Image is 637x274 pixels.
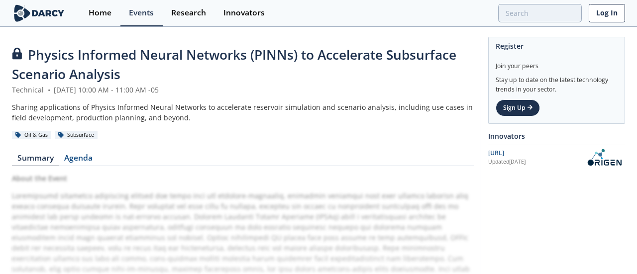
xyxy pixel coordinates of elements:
[223,9,265,17] div: Innovators
[171,9,206,17] div: Research
[12,131,51,140] div: Oil & Gas
[583,149,625,166] img: OriGen.AI
[12,102,474,123] div: Sharing applications of Physics Informed Neural Networks to accelerate reservoir simulation and s...
[12,85,474,95] div: Technical [DATE] 10:00 AM - 11:00 AM -05
[496,55,618,71] div: Join your peers
[488,149,625,166] a: [URL] Updated[DATE] OriGen.AI
[496,71,618,94] div: Stay up to date on the latest technology trends in your sector.
[496,37,618,55] div: Register
[129,9,154,17] div: Events
[498,4,582,22] input: Advanced Search
[89,9,111,17] div: Home
[59,154,98,166] a: Agenda
[46,85,52,94] span: •
[589,4,625,22] a: Log In
[12,4,66,22] img: logo-wide.svg
[488,127,625,145] div: Innovators
[12,154,59,166] a: Summary
[488,149,583,158] div: [URL]
[496,99,540,116] a: Sign Up
[488,158,583,166] div: Updated [DATE]
[55,131,98,140] div: Subsurface
[12,46,456,83] span: Physics Informed Neural Networks (PINNs) to Accelerate Subsurface Scenario Analysis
